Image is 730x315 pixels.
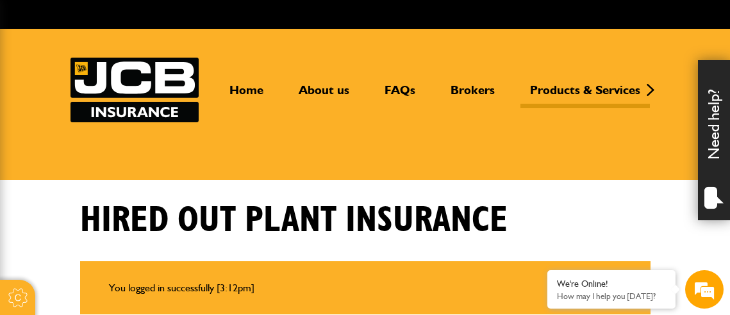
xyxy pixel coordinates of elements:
[375,83,425,108] a: FAQs
[220,83,273,108] a: Home
[71,58,199,122] a: JCB Insurance Services
[557,279,666,289] div: We're Online!
[80,199,508,242] h1: Hired out plant insurance
[71,58,199,122] img: JCB Insurance Services logo
[441,83,504,108] a: Brokers
[698,60,730,220] div: Need help?
[109,280,622,296] li: You logged in successfully [3:12pm]
[520,83,650,108] a: Products & Services
[289,83,359,108] a: About us
[557,291,666,301] p: How may I help you today?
